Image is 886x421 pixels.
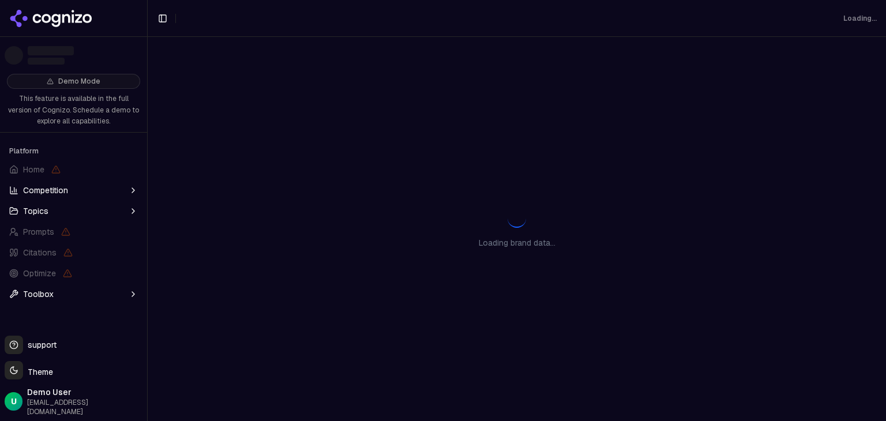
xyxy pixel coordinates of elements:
[843,14,877,23] div: Loading...
[58,77,100,86] span: Demo Mode
[23,339,57,351] span: support
[5,142,142,160] div: Platform
[23,205,48,217] span: Topics
[27,398,142,416] span: [EMAIL_ADDRESS][DOMAIN_NAME]
[23,367,53,377] span: Theme
[11,396,17,407] span: U
[5,202,142,220] button: Topics
[23,226,54,238] span: Prompts
[23,288,54,300] span: Toolbox
[23,185,68,196] span: Competition
[5,181,142,200] button: Competition
[23,164,44,175] span: Home
[479,237,555,249] p: Loading brand data...
[23,268,56,279] span: Optimize
[27,386,142,398] span: Demo User
[7,93,140,127] p: This feature is available in the full version of Cognizo. Schedule a demo to explore all capabili...
[5,285,142,303] button: Toolbox
[23,247,57,258] span: Citations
